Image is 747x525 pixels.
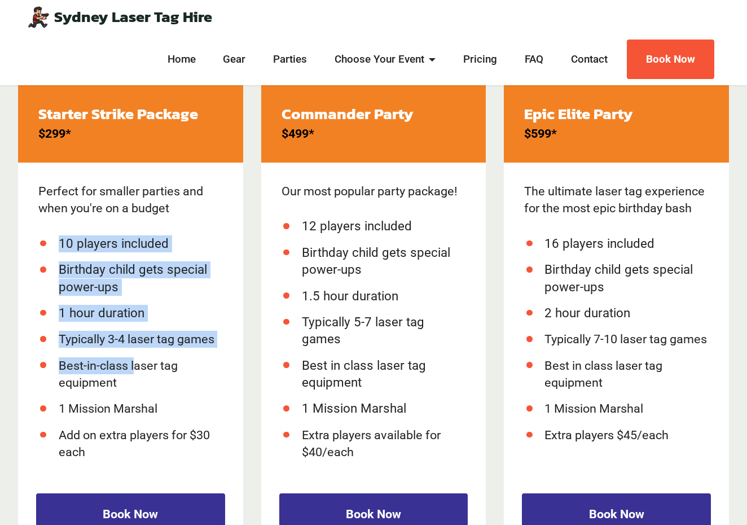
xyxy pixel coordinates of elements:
a: Book Now [627,40,714,79]
li: Best-in-class laser tag equipment [59,357,223,392]
span: Birthday child gets special power-ups [302,245,450,277]
strong: $499* [282,126,314,141]
strong: Epic Elite Party [524,102,633,125]
strong: $599* [524,126,557,141]
li: Add on extra players for $30 each [59,427,223,461]
strong: Starter Strike Package [38,102,198,125]
li: Best in class laser tag equipment [544,357,709,392]
p: Perfect for smaller parties and when you're on a budget [38,183,223,217]
span: 12 players included [302,218,412,233]
a: Choose Your Event [332,52,439,67]
span: 16 players included [544,236,654,251]
span: Birthday child gets special power-ups [544,262,693,294]
strong: $299* [38,126,71,141]
span: Birthday child gets special power-ups [59,262,207,294]
a: Contact [568,52,611,67]
span: Typically 5-7 laser tag games [302,314,424,346]
li: Typically 3-4 laser tag games [59,331,223,348]
a: Pricing [460,52,500,67]
span: 1 hour duration [59,305,144,320]
span: 10 players included [59,236,169,251]
a: Parties [270,52,310,67]
p: Our most popular party package! [282,183,466,200]
li: Extra players available for $40/each [302,427,466,461]
a: Gear [220,52,249,67]
li: Typically 7-10 laser tag games [544,331,709,348]
span: 1 Mission Marshal [302,401,406,415]
span: 2 hour duration [544,305,630,320]
a: FAQ [522,52,547,67]
span: Best in class laser tag equipment [302,358,426,390]
li: 1 Mission Marshal [544,400,709,417]
p: The ultimate laser tag experience for the most epic birthday bash [524,183,709,217]
a: Sydney Laser Tag Hire [54,9,212,24]
a: Home [164,52,199,67]
span: 1.5 hour duration [302,288,398,303]
strong: Commander Party [282,102,414,125]
li: Extra players $45/each [544,427,709,444]
img: Mobile Laser Tag Parties Sydney [27,6,50,28]
li: 1 Mission Marshal [59,400,223,417]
